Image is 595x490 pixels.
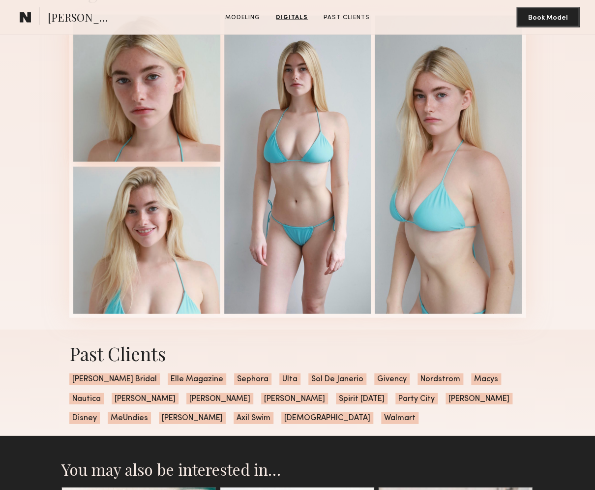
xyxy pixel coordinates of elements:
span: [PERSON_NAME] [159,412,226,424]
span: Elle Magazine [168,373,226,385]
a: Modeling [221,13,264,22]
span: Disney [69,412,100,424]
span: Givency [374,373,410,385]
span: Axil Swim [234,412,273,424]
span: [PERSON_NAME] [186,393,253,405]
span: [PERSON_NAME] [446,393,512,405]
span: Party City [395,393,438,405]
span: Macys [471,373,501,385]
a: Digitals [272,13,312,22]
span: Sol De Janerio [308,373,366,385]
span: Nautica [69,393,104,405]
a: Book Model [516,13,579,21]
span: Sephora [234,373,271,385]
span: [PERSON_NAME] [48,10,116,27]
span: Nordstrom [417,373,463,385]
span: [DEMOGRAPHIC_DATA] [281,412,373,424]
span: Walmart [381,412,418,424]
h2: You may also be interested in… [61,459,534,479]
button: Book Model [516,7,579,27]
div: Past Clients [69,341,526,366]
a: Past Clients [320,13,374,22]
span: [PERSON_NAME] [261,393,328,405]
span: [PERSON_NAME] Bridal [69,373,160,385]
span: Ulta [279,373,300,385]
span: MeUndies [108,412,151,424]
span: Spirit [DATE] [336,393,387,405]
span: [PERSON_NAME] [112,393,178,405]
